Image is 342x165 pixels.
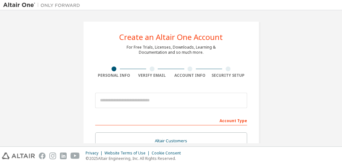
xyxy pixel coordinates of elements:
[127,45,216,55] div: For Free Trials, Licenses, Downloads, Learning & Documentation and so much more.
[60,153,67,159] img: linkedin.svg
[49,153,56,159] img: instagram.svg
[95,115,247,125] div: Account Type
[71,153,80,159] img: youtube.svg
[3,2,83,8] img: Altair One
[209,73,247,78] div: Security Setup
[171,73,209,78] div: Account Info
[95,73,133,78] div: Personal Info
[99,137,243,145] div: Altair Customers
[152,151,185,156] div: Cookie Consent
[119,33,223,41] div: Create an Altair One Account
[2,153,35,159] img: altair_logo.svg
[86,151,104,156] div: Privacy
[39,153,46,159] img: facebook.svg
[133,73,171,78] div: Verify Email
[104,151,152,156] div: Website Terms of Use
[86,156,185,161] p: © 2025 Altair Engineering, Inc. All Rights Reserved.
